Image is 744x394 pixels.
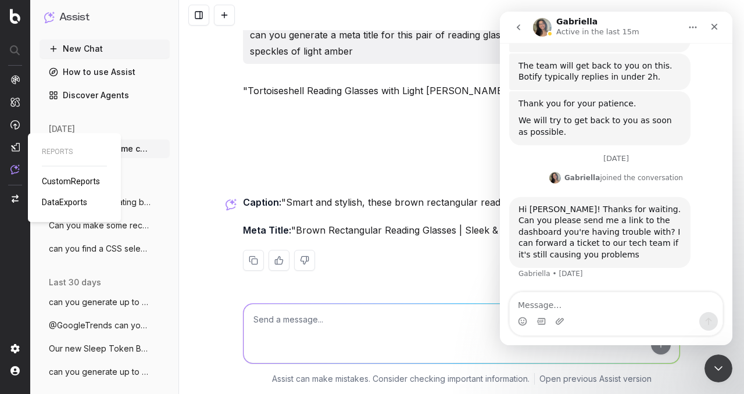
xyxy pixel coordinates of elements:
strong: Meta Title: [243,224,291,236]
img: Setting [10,344,20,353]
img: Studio [10,142,20,152]
button: New Chat [40,40,170,58]
img: Botify logo [10,9,20,24]
span: @GoogleTrends can you analyse google tre [49,320,151,331]
img: Intelligence [10,97,20,107]
span: can you generate up to 3 meta titles for [49,296,151,308]
button: @GoogleTrends can you analyse google tre [40,316,170,335]
a: DataExports [42,196,92,208]
a: How to use Assist [40,63,170,81]
img: Analytics [10,75,20,84]
span: [DATE] [49,123,75,135]
span: can you find a CSS selector that will ex [49,243,151,255]
p: "Brown Rectangular Reading Glasses | Sleek & Practical Eyewear | Primark" [243,222,680,238]
span: CustomReports [42,177,100,186]
span: DataExports [42,198,87,207]
strong: Caption: [243,196,281,208]
a: CustomReports [42,175,105,187]
img: Assist [44,12,55,23]
img: Assist [10,164,20,174]
a: Open previous Assist version [539,373,652,385]
p: "Tortoiseshell Reading Glasses with Light [PERSON_NAME] | Stylish Eyewear" [243,83,680,99]
iframe: Intercom live chat [704,354,732,382]
button: Our new Sleep Token Band Tshirts are a m [40,339,170,358]
img: Activation [10,120,20,130]
p: Assist can make mistakes. Consider checking important information. [272,373,530,385]
img: Botify assist logo [226,199,237,210]
button: can you generate up to 2 meta descriptio [40,363,170,381]
span: can you generate up to 2 meta descriptio [49,366,151,378]
p: "Smart and stylish, these brown rectangular reading glasses are a perfect fit!" [243,194,680,210]
img: My account [10,366,20,375]
span: Our new Sleep Token Band Tshirts are a m [49,343,151,354]
img: Switch project [12,195,19,203]
iframe: Intercom live chat [500,12,732,345]
h1: Assist [59,9,90,26]
button: can you find a CSS selector that will ex [40,239,170,258]
p: can you generate a meta title for this pair of reading glasses. The design is tortoiseshell with ... [250,27,673,59]
button: can you generate up to 3 meta titles for [40,293,170,311]
span: REPORTS [42,147,107,156]
span: last 30 days [49,277,101,288]
button: Assist [44,9,165,26]
a: Discover Agents [40,86,170,105]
